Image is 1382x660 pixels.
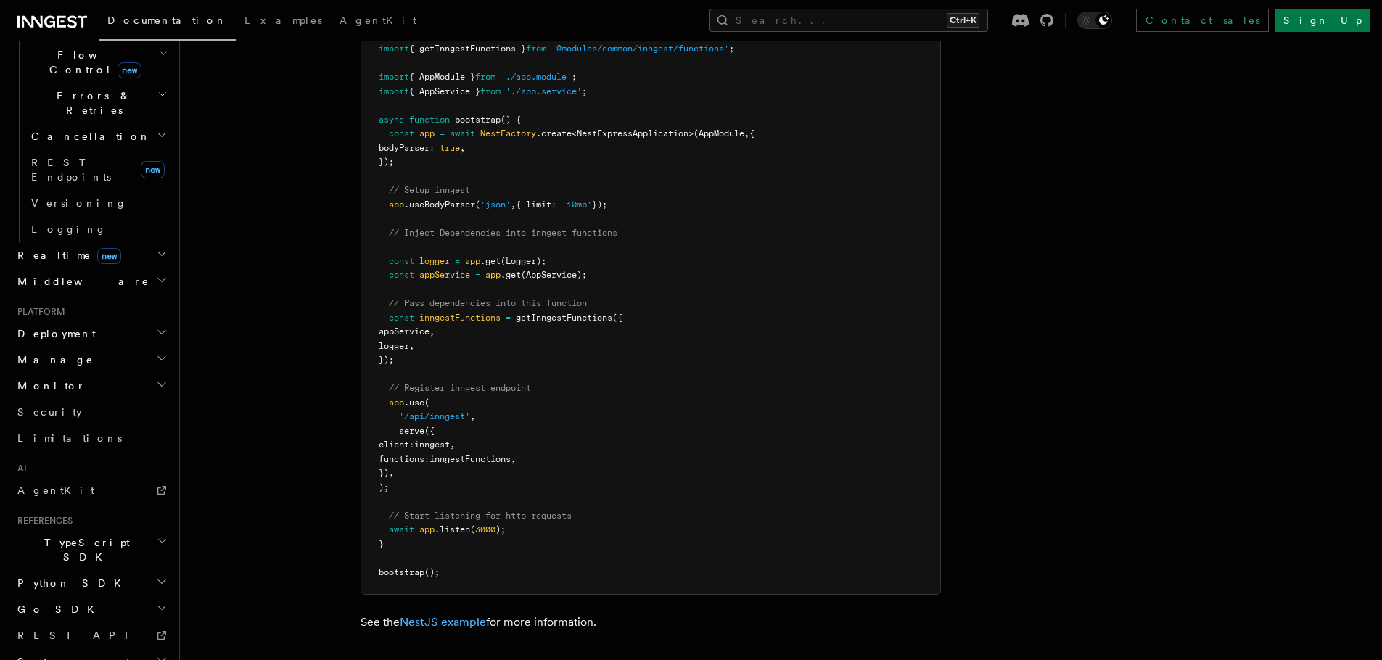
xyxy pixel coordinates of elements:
span: from [475,72,495,82]
span: Documentation [107,15,227,26]
span: ; [729,44,734,54]
span: }); [379,157,394,167]
button: Python SDK [12,570,170,596]
span: Realtime [12,248,121,263]
button: Toggle dark mode [1077,12,1112,29]
button: Search...Ctrl+K [709,9,988,32]
span: '@modules/common/inngest/functions' [551,44,729,54]
span: // Inject Dependencies into inngest functions [389,228,617,238]
span: = [506,313,511,323]
span: .get [501,270,521,280]
a: Documentation [99,4,236,41]
span: { AppService } [409,86,480,96]
span: ({ [424,426,435,436]
span: Platform [12,306,65,318]
span: logger [379,341,409,351]
span: new [141,161,165,178]
span: AI [12,463,27,474]
span: = [455,256,460,266]
span: // Pass dependencies into this function [389,298,587,308]
span: .get [480,256,501,266]
button: Deployment [12,321,170,347]
span: Cancellation [25,129,151,144]
span: appService [379,326,429,337]
span: from [526,44,546,54]
span: , [470,411,475,421]
span: true [440,143,460,153]
span: './app.service' [506,86,582,96]
span: }) [379,468,389,478]
span: ); [495,524,506,535]
button: Errors & Retries [25,83,170,123]
span: { limit [516,199,551,210]
span: , [511,199,516,210]
span: app [389,397,404,408]
span: >(AppModule [688,128,744,139]
span: const [389,256,414,266]
span: , [429,326,435,337]
span: getInngestFunctions [516,313,612,323]
button: Monitor [12,373,170,399]
span: Flow Control [25,48,160,77]
span: import [379,72,409,82]
span: functions [379,454,424,464]
span: : [551,199,556,210]
span: () { [501,115,521,125]
span: (Logger); [501,256,546,266]
span: References [12,515,73,527]
span: app [419,128,435,139]
span: (AppService); [521,270,587,280]
span: bootstrap [379,567,424,577]
span: .useBodyParser [404,199,475,210]
span: new [97,248,121,264]
span: ({ [612,313,622,323]
span: ( [424,397,429,408]
span: : [409,440,414,450]
button: Manage [12,347,170,373]
a: AgentKit [331,4,425,39]
button: TypeScript SDK [12,529,170,570]
span: logger [419,256,450,266]
button: Flow Controlnew [25,42,170,83]
span: inngest [414,440,450,450]
button: Middleware [12,268,170,294]
span: { [749,128,754,139]
span: , [460,143,465,153]
a: Sign Up [1275,9,1370,32]
span: Deployment [12,326,96,341]
span: : [429,143,435,153]
span: const [389,313,414,323]
button: Realtimenew [12,242,170,268]
span: { AppModule } [409,72,475,82]
span: const [389,128,414,139]
span: 3000 [475,524,495,535]
span: from [480,86,501,96]
span: , [409,341,414,351]
span: Logging [31,223,107,235]
span: AgentKit [340,15,416,26]
span: Limitations [17,432,122,444]
span: TypeScript SDK [12,535,157,564]
a: Versioning [25,190,170,216]
a: REST Endpointsnew [25,149,170,190]
span: // Register inngest endpoint [389,383,531,393]
a: REST API [12,622,170,648]
span: ( [475,199,480,210]
span: Monitor [12,379,86,393]
span: ( [470,524,475,535]
span: .listen [435,524,470,535]
span: bodyParser [379,143,429,153]
span: await [450,128,475,139]
span: AgentKit [17,484,94,496]
span: : [424,454,429,464]
span: client [379,440,409,450]
span: '10mb' [562,199,592,210]
span: NestExpressApplication [577,128,688,139]
button: Go SDK [12,596,170,622]
span: Python SDK [12,576,130,590]
span: < [572,128,577,139]
span: const [389,270,414,280]
span: , [744,128,749,139]
span: Security [17,406,82,418]
span: (); [424,567,440,577]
